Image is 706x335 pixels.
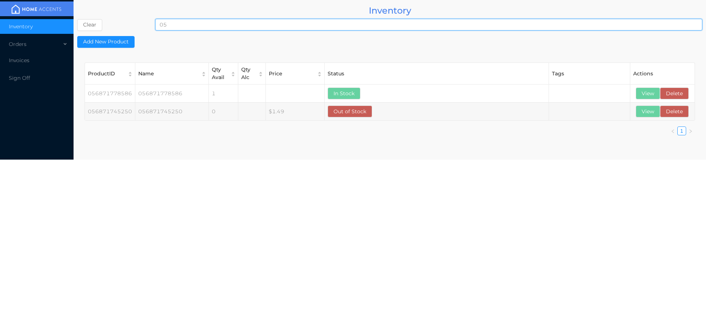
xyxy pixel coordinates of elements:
[9,75,30,81] span: Sign Off
[155,19,702,31] input: Search...
[202,71,206,72] i: icon: caret-up
[688,129,693,133] i: icon: right
[9,23,33,30] span: Inventory
[77,4,702,17] div: Inventory
[633,70,692,78] div: Actions
[552,70,627,78] div: Tags
[77,36,135,48] button: Add New Product
[77,19,102,31] button: Clear
[128,71,133,72] i: icon: caret-up
[138,70,197,78] div: Name
[128,74,133,75] i: icon: caret-down
[317,71,322,72] i: icon: caret-up
[9,4,64,15] img: mainBanner
[258,71,263,72] i: icon: caret-up
[212,66,227,81] div: Qty Avail
[269,70,313,78] div: Price
[680,128,683,134] a: 1
[128,71,133,77] div: Sort
[317,74,322,75] i: icon: caret-down
[258,74,263,75] i: icon: caret-down
[266,103,325,121] td: $1.49
[258,71,263,77] div: Sort
[328,106,372,117] button: Out of Stock
[660,106,689,117] button: Delete
[85,85,135,103] td: 056871778586
[677,126,686,135] li: 1
[328,70,546,78] div: Status
[668,126,677,135] li: Previous Page
[328,88,360,99] button: In Stock
[85,103,135,121] td: 056871745250
[231,71,236,72] i: icon: caret-up
[135,85,209,103] td: 056871778586
[231,71,236,77] div: Sort
[686,126,695,135] li: Next Page
[317,71,322,77] div: Sort
[636,106,660,117] button: View
[135,103,209,121] td: 056871745250
[9,57,29,64] span: Invoices
[241,66,254,81] div: Qty Alc
[209,85,238,103] td: 1
[231,74,236,75] i: icon: caret-down
[202,74,206,75] i: icon: caret-down
[201,71,206,77] div: Sort
[88,70,124,78] div: ProductID
[660,88,689,99] button: Delete
[209,103,238,121] td: 0
[636,88,660,99] button: View
[671,129,675,133] i: icon: left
